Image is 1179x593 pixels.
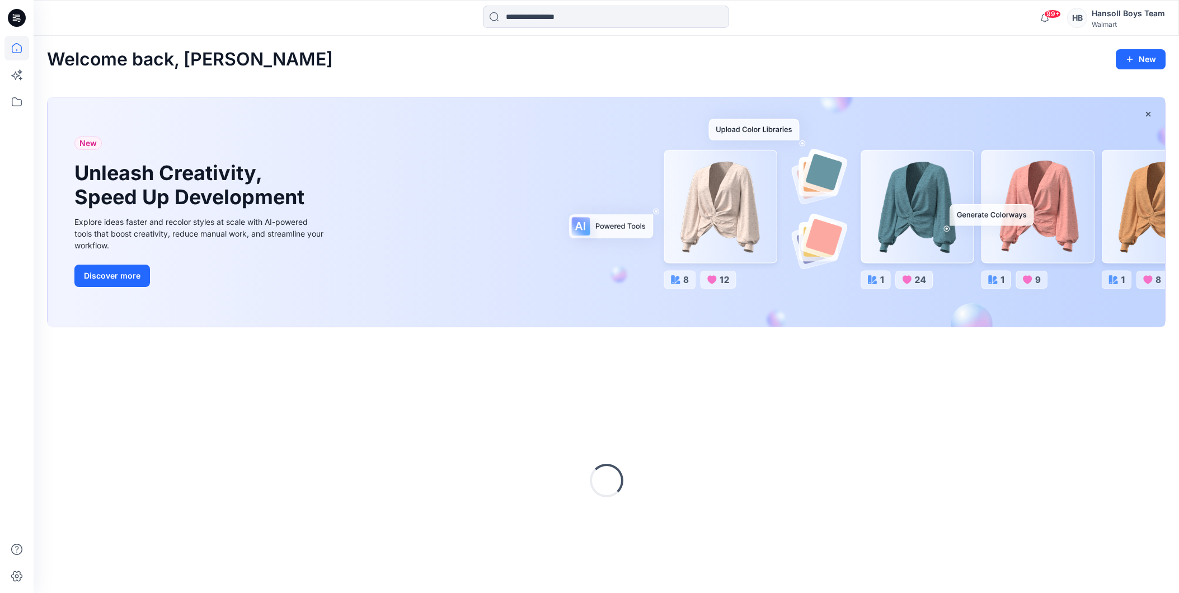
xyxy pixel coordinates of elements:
[74,265,150,287] button: Discover more
[74,161,309,209] h1: Unleash Creativity, Speed Up Development
[47,49,333,70] h2: Welcome back, [PERSON_NAME]
[79,137,97,150] span: New
[74,265,326,287] a: Discover more
[1044,10,1061,18] span: 99+
[1092,7,1165,20] div: Hansoll Boys Team
[1067,8,1087,28] div: HB
[1116,49,1166,69] button: New
[1092,20,1165,29] div: Walmart
[74,216,326,251] div: Explore ideas faster and recolor styles at scale with AI-powered tools that boost creativity, red...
